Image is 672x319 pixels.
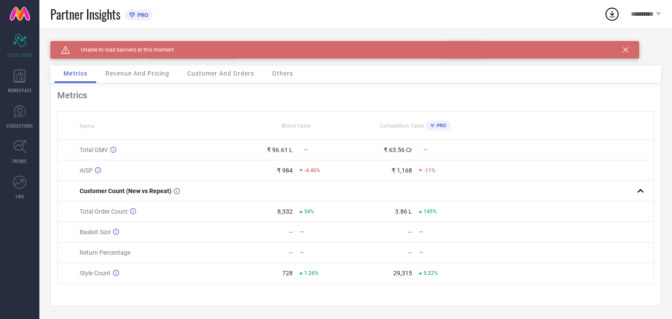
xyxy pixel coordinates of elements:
[272,70,293,77] span: Others
[12,158,27,164] span: TRENDS
[288,229,293,236] div: —
[80,146,108,153] span: Total GMV
[304,147,308,153] span: —
[384,146,412,153] div: ₹ 63.56 Cr
[419,250,475,256] div: —
[304,167,320,173] span: -4.46%
[380,123,424,129] span: Competitors Value
[282,270,293,277] div: 728
[604,6,620,22] div: Open download list
[63,70,87,77] span: Metrics
[419,229,475,235] div: —
[395,208,412,215] div: 3.86 L
[300,250,355,256] div: —
[267,146,293,153] div: ₹ 96.61 L
[80,249,130,256] span: Return Percentage
[434,123,446,128] span: PRO
[408,249,413,256] div: —
[393,270,412,277] div: 29,315
[304,270,318,276] span: 1.26%
[423,208,437,215] span: 145%
[392,167,412,174] div: ₹ 1,168
[80,229,111,236] span: Basket Size
[105,70,169,77] span: Revenue And Pricing
[8,87,32,94] span: WORKSPACE
[423,270,438,276] span: 5.22%
[300,229,355,235] div: —
[288,249,293,256] div: —
[80,123,94,129] span: Name
[277,208,293,215] div: 8,332
[80,167,93,174] span: AISP
[282,123,311,129] span: Brand Value
[187,70,254,77] span: Customer And Orders
[16,193,24,200] span: FWD
[408,229,413,236] div: —
[50,41,138,47] div: Brand
[80,208,128,215] span: Total Order Count
[423,167,435,173] span: -11%
[304,208,314,215] span: 34%
[7,122,33,129] span: SUGGESTIONS
[7,52,33,58] span: SCORECARDS
[277,167,293,174] div: ₹ 984
[57,90,654,101] div: Metrics
[423,147,427,153] span: —
[50,5,120,23] span: Partner Insights
[135,12,148,18] span: PRO
[70,47,174,53] span: Unable to load banners at this moment
[80,270,111,277] span: Style Count
[80,187,171,194] span: Customer Count (New vs Repeat)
